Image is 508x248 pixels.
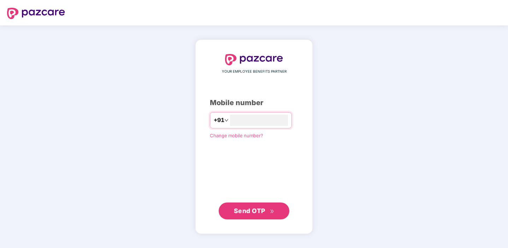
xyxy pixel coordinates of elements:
[222,69,287,74] span: YOUR EMPLOYEE BENEFITS PARTNER
[224,118,229,122] span: down
[7,8,65,19] img: logo
[234,207,265,214] span: Send OTP
[219,202,289,219] button: Send OTPdouble-right
[210,97,298,108] div: Mobile number
[225,54,283,65] img: logo
[270,209,274,214] span: double-right
[214,116,224,125] span: +91
[210,133,263,138] a: Change mobile number?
